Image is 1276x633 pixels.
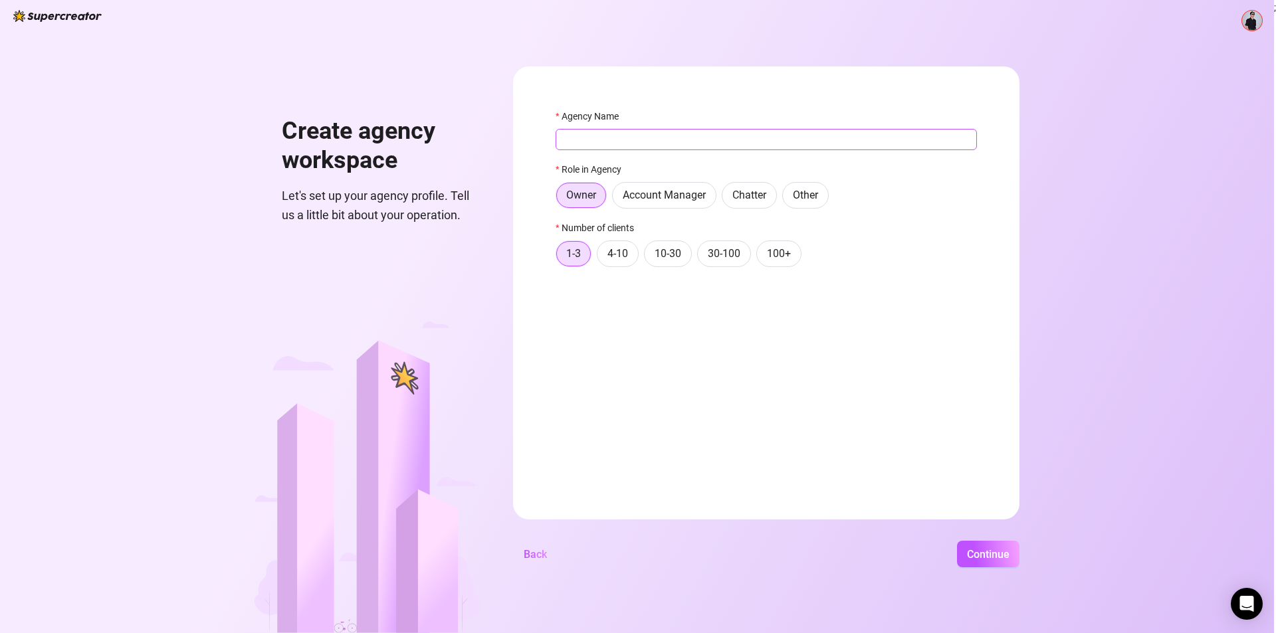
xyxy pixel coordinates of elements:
[1231,588,1263,620] div: Open Intercom Messenger
[623,189,706,201] span: Account Manager
[566,189,596,201] span: Owner
[967,548,1010,561] span: Continue
[767,247,791,260] span: 100+
[282,187,481,225] span: Let's set up your agency profile. Tell us a little bit about your operation.
[732,189,766,201] span: Chatter
[708,247,740,260] span: 30-100
[13,10,102,22] img: logo
[1242,11,1262,31] img: ALV-UjVIFAVpSXIV8yN5up26GHIcRf2d57IK5IG_Fw-IGEbmYzb7rIeTxtb37uWq7L2EdBuP_7CXj6vBf4Ejz2gsvbZ8uQe2n...
[556,221,643,235] label: Number of clients
[556,162,630,177] label: Role in Agency
[282,117,481,175] h1: Create agency workspace
[607,247,628,260] span: 4-10
[566,247,581,260] span: 1-3
[793,189,818,201] span: Other
[556,129,977,150] input: Agency Name
[556,109,627,124] label: Agency Name
[957,541,1019,567] button: Continue
[524,548,547,561] span: Back
[513,541,558,567] button: Back
[655,247,681,260] span: 10-30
